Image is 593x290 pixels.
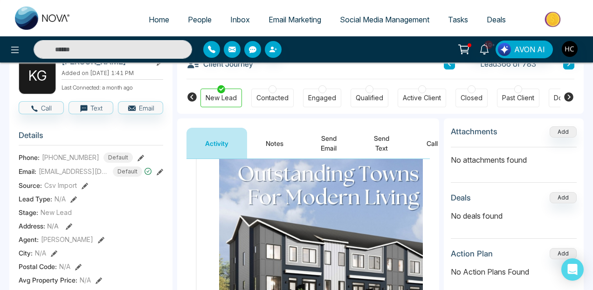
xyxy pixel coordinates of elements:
[62,69,163,77] p: Added on [DATE] 1:41 PM
[206,93,237,103] div: New Lead
[302,128,355,159] button: Send Email
[19,262,57,271] span: Postal Code :
[451,193,471,202] h3: Deals
[480,58,536,69] span: Lead 366 of 783
[484,41,493,49] span: 10+
[19,194,52,204] span: Lead Type:
[451,210,577,221] p: No deals found
[439,11,477,28] a: Tasks
[188,15,212,24] span: People
[487,15,506,24] span: Deals
[356,93,383,103] div: Qualified
[41,235,93,244] span: [PERSON_NAME]
[19,180,42,190] span: Source:
[477,11,515,28] a: Deals
[451,266,577,277] p: No Action Plans Found
[331,11,439,28] a: Social Media Management
[118,101,163,114] button: Email
[59,262,70,271] span: N/A
[179,11,221,28] a: People
[451,249,493,258] h3: Action Plan
[550,127,577,135] span: Add
[451,147,577,166] p: No attachments found
[355,128,408,159] button: Send Text
[139,11,179,28] a: Home
[39,166,109,176] span: [EMAIL_ADDRESS][DOMAIN_NAME]
[44,180,77,190] span: Csv Import
[19,131,163,145] h3: Details
[149,15,169,24] span: Home
[247,128,302,159] button: Notes
[19,248,33,258] span: City :
[113,166,142,177] span: Default
[562,41,578,57] img: User Avatar
[19,207,38,217] span: Stage:
[15,7,71,30] img: Nova CRM Logo
[19,152,40,162] span: Phone:
[461,93,483,103] div: Closed
[259,11,331,28] a: Email Marketing
[514,44,545,55] span: AVON AI
[35,248,46,258] span: N/A
[186,57,253,71] h3: Client Journey
[451,127,497,136] h3: Attachments
[19,275,77,285] span: Avg Property Price :
[19,235,39,244] span: Agent:
[520,9,587,30] img: Market-place.gif
[550,192,577,203] button: Add
[55,194,66,204] span: N/A
[308,93,336,103] div: Engaged
[230,15,250,24] span: Inbox
[408,128,456,159] button: Call
[19,166,36,176] span: Email:
[186,128,247,159] button: Activity
[19,57,56,94] div: K G
[498,43,511,56] img: Lead Flow
[19,221,59,231] span: Address:
[41,207,72,217] span: New Lead
[550,126,577,138] button: Add
[403,93,441,103] div: Active Client
[550,248,577,259] button: Add
[47,222,59,230] span: N/A
[473,41,496,57] a: 10+
[496,41,553,58] button: AVON AI
[340,15,429,24] span: Social Media Management
[62,82,163,92] p: Last Connected: a month ago
[19,101,64,114] button: Call
[269,15,321,24] span: Email Marketing
[561,258,584,281] div: Open Intercom Messenger
[42,152,99,162] span: [PHONE_NUMBER]
[256,93,289,103] div: Contacted
[80,275,91,285] span: N/A
[221,11,259,28] a: Inbox
[448,15,468,24] span: Tasks
[69,101,114,114] button: Text
[103,152,133,163] span: Default
[502,93,534,103] div: Past Client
